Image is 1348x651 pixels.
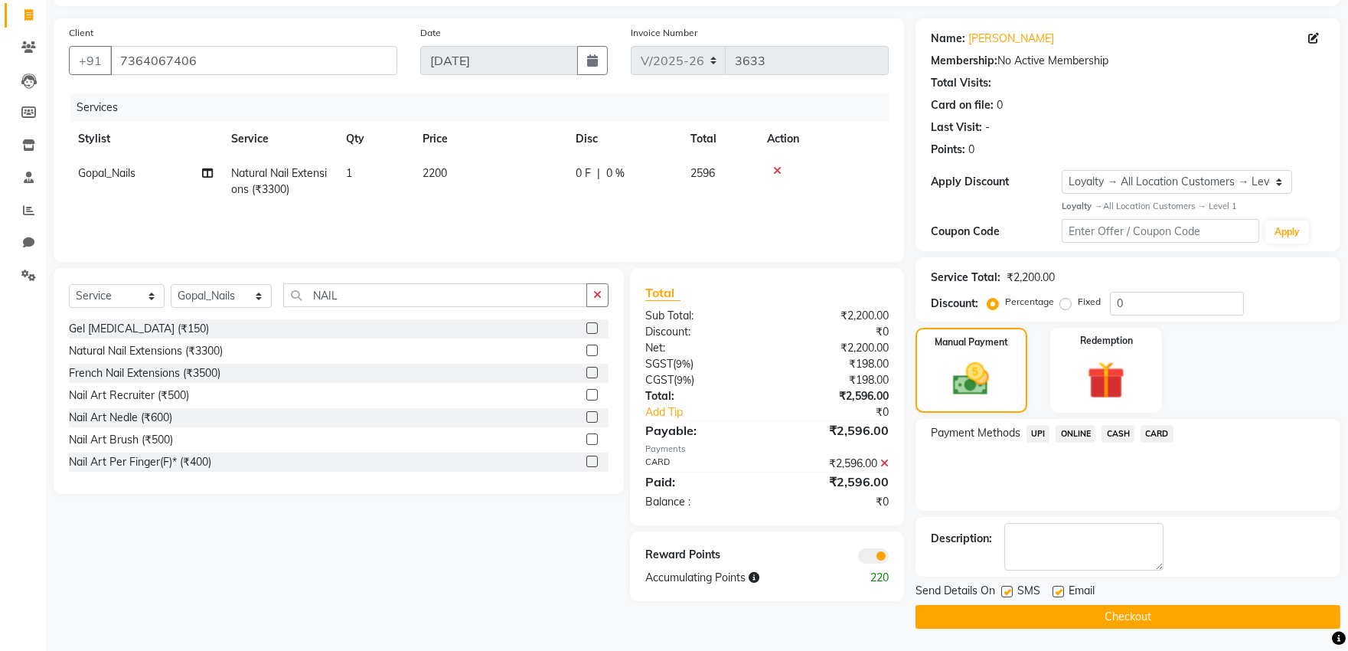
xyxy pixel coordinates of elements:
[676,358,690,370] span: 9%
[69,454,211,470] div: Nail Art Per Finger(F)* (₹400)
[767,372,900,388] div: ₹198.00
[1141,425,1173,443] span: CARD
[931,270,1000,286] div: Service Total:
[968,31,1054,47] a: [PERSON_NAME]
[634,547,767,564] div: Reward Points
[566,122,681,156] th: Disc
[413,122,566,156] th: Price
[634,340,767,356] div: Net:
[69,321,209,337] div: Gel [MEDICAL_DATA] (₹150)
[997,97,1003,113] div: 0
[931,75,991,91] div: Total Visits:
[69,388,189,404] div: Nail Art Recruiter (₹500)
[645,285,681,301] span: Total
[69,122,222,156] th: Stylist
[69,46,112,75] button: +91
[931,531,992,547] div: Description:
[1062,200,1325,213] div: All Location Customers → Level 1
[758,122,889,156] th: Action
[634,388,767,404] div: Total:
[834,570,900,586] div: 220
[942,358,1000,400] img: _cash.svg
[69,26,93,40] label: Client
[78,166,135,180] span: Gopal_Nails
[606,165,625,182] span: 0 %
[1075,357,1137,404] img: _gift.svg
[767,421,900,440] div: ₹2,596.00
[597,165,600,182] span: |
[767,340,900,356] div: ₹2,200.00
[634,421,767,440] div: Payable:
[931,174,1062,190] div: Apply Discount
[110,46,397,75] input: Search by Name/Mobile/Email/Code
[1056,425,1095,443] span: ONLINE
[1102,425,1134,443] span: CASH
[346,166,352,180] span: 1
[634,473,767,491] div: Paid:
[931,142,965,158] div: Points:
[231,166,327,196] span: Natural Nail Extensions (₹3300)
[931,425,1020,441] span: Payment Methods
[420,26,441,40] label: Date
[931,53,1325,69] div: No Active Membership
[69,432,173,448] div: Nail Art Brush (₹500)
[634,324,767,340] div: Discount:
[677,374,691,386] span: 9%
[283,283,587,307] input: Search or Scan
[645,373,674,387] span: CGST
[69,343,223,359] div: Natural Nail Extensions (₹3300)
[634,356,767,372] div: ( )
[681,122,758,156] th: Total
[931,119,982,136] div: Last Visit:
[634,456,767,472] div: CARD
[576,165,591,182] span: 0 F
[916,583,995,602] span: Send Details On
[1062,201,1102,211] strong: Loyalty →
[1069,583,1095,602] span: Email
[789,404,900,420] div: ₹0
[645,443,888,456] div: Payments
[1017,583,1040,602] span: SMS
[69,410,172,426] div: Nail Art Nedle (₹600)
[634,570,833,586] div: Accumulating Points
[767,456,900,472] div: ₹2,596.00
[931,53,997,69] div: Membership:
[69,365,220,381] div: French Nail Extensions (₹3500)
[337,122,413,156] th: Qty
[931,224,1062,240] div: Coupon Code
[222,122,337,156] th: Service
[690,166,715,180] span: 2596
[634,308,767,324] div: Sub Total:
[767,388,900,404] div: ₹2,596.00
[634,372,767,388] div: ( )
[634,494,767,510] div: Balance :
[645,357,673,371] span: SGST
[634,404,789,420] a: Add Tip
[1080,334,1133,348] label: Redemption
[1007,270,1055,286] div: ₹2,200.00
[767,473,900,491] div: ₹2,596.00
[1265,221,1309,244] button: Apply
[631,26,697,40] label: Invoice Number
[931,97,994,113] div: Card on file:
[767,494,900,510] div: ₹0
[935,335,1008,349] label: Manual Payment
[1078,295,1101,309] label: Fixed
[931,296,978,312] div: Discount:
[968,142,974,158] div: 0
[1005,295,1054,309] label: Percentage
[1062,219,1259,243] input: Enter Offer / Coupon Code
[423,166,447,180] span: 2200
[767,324,900,340] div: ₹0
[70,93,900,122] div: Services
[931,31,965,47] div: Name:
[1027,425,1050,443] span: UPI
[767,356,900,372] div: ₹198.00
[767,308,900,324] div: ₹2,200.00
[985,119,990,136] div: -
[916,605,1340,629] button: Checkout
